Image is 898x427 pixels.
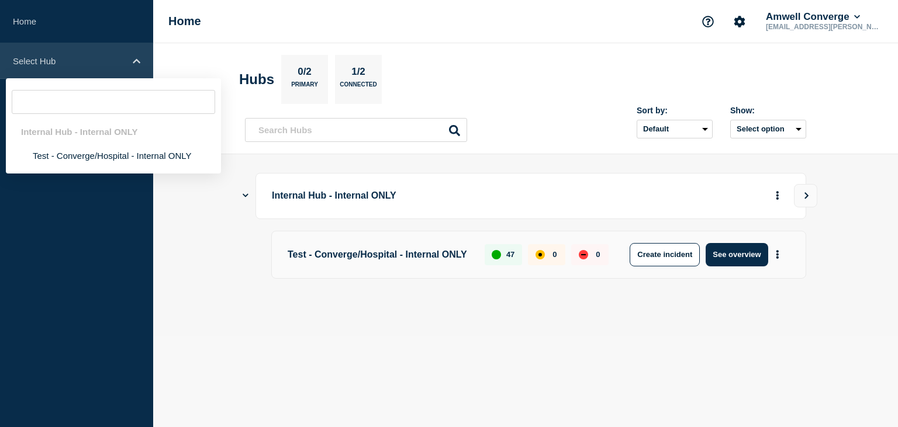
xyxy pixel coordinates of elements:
[243,192,248,200] button: Show Connected Hubs
[291,81,318,93] p: Primary
[492,250,501,259] div: up
[764,11,862,23] button: Amwell Converge
[272,185,595,207] p: Internal Hub - Internal ONLY
[245,118,467,142] input: Search Hubs
[579,250,588,259] div: down
[347,66,370,81] p: 1/2
[727,9,752,34] button: Account settings
[340,81,377,93] p: Connected
[168,15,201,28] h1: Home
[552,250,557,259] p: 0
[288,243,471,266] p: Test - Converge/Hospital - Internal ONLY
[770,244,785,265] button: More actions
[637,120,713,138] select: Sort by
[706,243,768,266] button: See overview
[794,184,817,207] button: View
[239,71,274,88] h2: Hubs
[770,185,785,207] button: More actions
[536,250,545,259] div: affected
[506,250,514,259] p: 47
[637,106,713,115] div: Sort by:
[696,9,720,34] button: Support
[13,56,125,66] p: Select Hub
[630,243,700,266] button: Create incident
[6,120,221,144] div: Internal Hub - Internal ONLY
[6,144,221,168] li: Test - Converge/Hospital - Internal ONLY
[730,106,806,115] div: Show:
[764,23,885,31] p: [EMAIL_ADDRESS][PERSON_NAME][DOMAIN_NAME]
[730,120,806,138] button: Select option
[596,250,600,259] p: 0
[293,66,316,81] p: 0/2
